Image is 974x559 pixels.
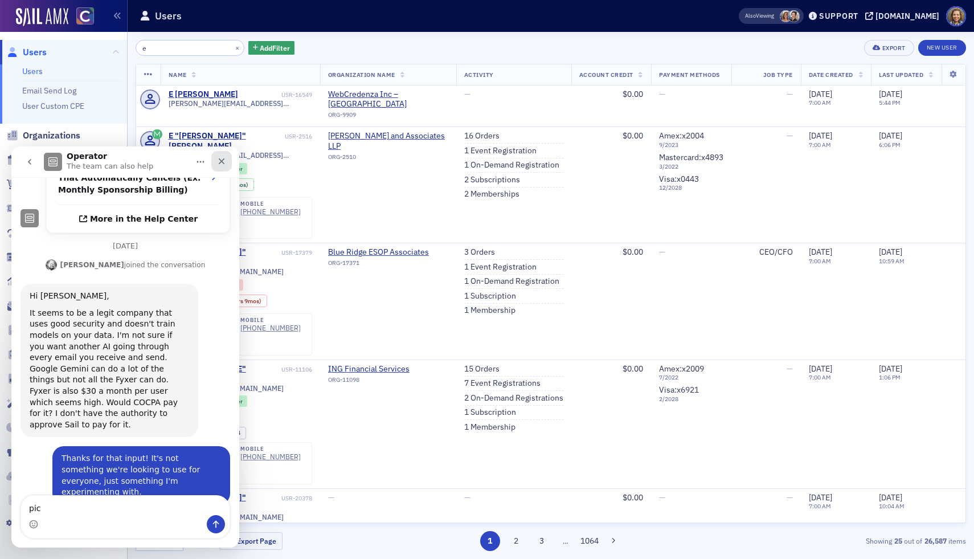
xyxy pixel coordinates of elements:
[879,141,901,149] time: 6:06 PM
[10,349,218,369] textarea: Message…
[809,373,831,381] time: 7:00 AM
[6,275,55,288] a: Reports
[659,71,720,79] span: Payment Methods
[6,446,57,458] a: Connect
[879,257,905,265] time: 10:59 AM
[464,422,515,432] a: 1 Membership
[464,146,537,156] a: 1 Event Registration
[464,276,559,287] a: 1 On-Demand Registration
[6,494,56,507] a: Imports
[865,12,943,20] button: [DOMAIN_NAME]
[697,536,966,546] div: Showing out of items
[623,492,643,503] span: $0.00
[922,536,948,546] strong: 26,587
[195,369,214,387] button: Send a message…
[169,151,312,160] span: [PERSON_NAME][EMAIL_ADDRESS][DOMAIN_NAME]
[879,99,901,107] time: 5:44 PM
[22,101,84,111] a: User Custom CPE
[879,130,902,141] span: [DATE]
[6,46,47,59] a: Users
[328,259,432,271] div: ORG-17371
[480,531,500,551] button: 1
[659,152,723,162] span: Mastercard : x4893
[819,11,858,21] div: Support
[6,154,99,166] a: Events & Products
[6,373,67,385] a: E-Learning
[879,492,902,503] span: [DATE]
[6,519,58,531] a: Settings
[41,300,219,358] div: Thanks for that input! It's not something we're looking to use for everyone, just something I'm e...
[464,291,516,301] a: 1 Subscription
[464,131,500,141] a: 16 Orders
[464,71,494,79] span: Activity
[464,407,516,418] a: 1 Subscription
[6,129,80,142] a: Organizations
[6,324,56,337] a: Content
[659,141,723,149] span: 9 / 2023
[864,40,914,56] button: Export
[22,66,43,76] a: Users
[11,146,239,548] iframe: Intercom live chat
[22,85,76,96] a: Email Send Log
[169,71,187,79] span: Name
[780,10,792,22] span: Cheryl Moss
[809,247,832,257] span: [DATE]
[16,8,68,26] a: SailAMX
[809,257,831,265] time: 7:00 AM
[787,492,793,503] span: —
[6,397,76,410] a: Automations
[169,131,283,151] div: E "[PERSON_NAME]" [PERSON_NAME]
[6,178,51,191] a: Orders
[169,99,312,108] span: [PERSON_NAME][EMAIL_ADDRESS][DOMAIN_NAME]
[328,492,334,503] span: —
[787,364,793,374] span: —
[328,364,432,374] a: ING Financial Services
[879,373,901,381] time: 1:06 PM
[506,531,526,551] button: 2
[169,89,238,100] a: E [PERSON_NAME]
[240,207,301,216] a: [PHONE_NUMBER]
[6,470,55,483] a: Exports
[68,7,94,27] a: View Homepage
[659,174,699,184] span: Visa : x0443
[809,99,831,107] time: 7:00 AM
[260,43,290,53] span: Add Filter
[809,141,831,149] time: 7:00 AM
[240,91,312,99] div: USR-16549
[328,89,448,109] span: WebCredenza Inc – Westminster
[50,307,210,351] div: Thanks for that input! It's not something we're looking to use for everyone, just something I'm e...
[240,324,301,332] a: [PHONE_NUMBER]
[464,492,470,503] span: —
[464,262,537,272] a: 1 Event Registration
[23,129,80,142] span: Organizations
[809,130,832,141] span: [DATE]
[659,130,704,141] span: Amex : x2004
[464,189,519,199] a: 2 Memberships
[464,393,563,403] a: 2 On-Demand Registrations
[464,160,559,170] a: 1 On-Demand Registration
[809,492,832,503] span: [DATE]
[623,89,643,99] span: $0.00
[809,89,832,99] span: [DATE]
[659,89,665,99] span: —
[281,495,312,502] div: USR-20378
[882,45,906,51] div: Export
[464,305,515,316] a: 1 Membership
[328,89,448,109] a: WebCredenza Inc – [GEOGRAPHIC_DATA]
[623,130,643,141] span: $0.00
[328,247,432,258] span: Blue Ridge ESOP Associates
[659,385,699,395] span: Visa : x6921
[809,71,853,79] span: Date Created
[787,130,793,141] span: —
